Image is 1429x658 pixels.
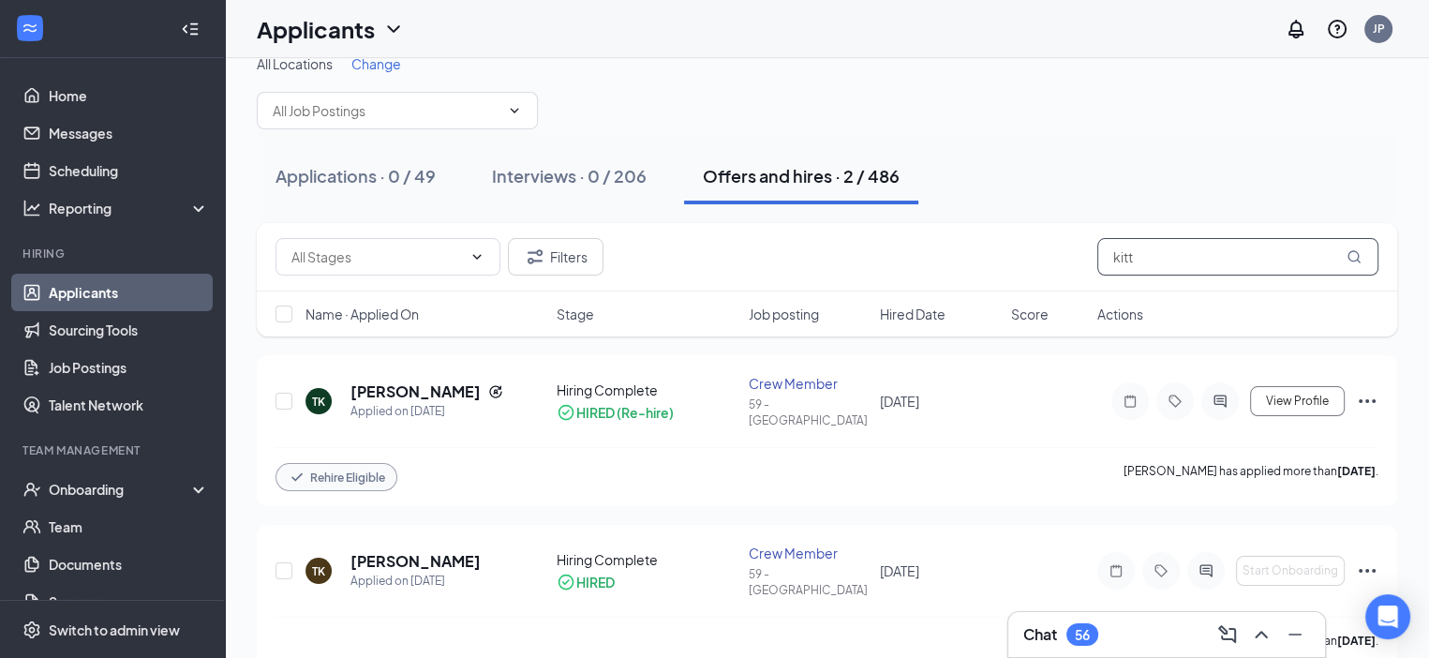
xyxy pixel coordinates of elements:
span: [DATE] [880,562,919,579]
div: Applications · 0 / 49 [275,164,436,187]
div: Offers and hires · 2 / 486 [703,164,900,187]
a: Home [49,77,209,114]
span: Hired Date [880,305,945,323]
div: Crew Member [749,544,869,562]
div: Open Intercom Messenger [1365,594,1410,639]
div: Hiring [22,246,205,262]
span: Start Onboarding [1243,564,1338,577]
a: Job Postings [49,349,209,386]
svg: Settings [22,621,41,639]
div: JP [1373,21,1385,37]
span: [DATE] [880,393,919,410]
div: HIRED (Re-hire) [576,403,674,422]
div: 59 - [GEOGRAPHIC_DATA] [749,396,869,428]
button: ComposeMessage [1213,620,1243,650]
h5: [PERSON_NAME] [350,551,481,572]
button: View Profile [1250,386,1345,416]
div: TK [312,563,325,579]
div: Hiring Complete [557,381,737,399]
svg: Note [1105,563,1127,578]
svg: Note [1119,394,1141,409]
a: Surveys [49,583,209,621]
svg: Analysis [22,199,41,217]
svg: CheckmarkCircle [557,573,575,591]
div: Reporting [49,199,210,217]
button: ChevronUp [1246,620,1276,650]
svg: ChevronDown [469,249,484,264]
a: Team [49,508,209,546]
svg: Minimize [1284,623,1306,646]
span: Actions [1097,305,1143,323]
svg: MagnifyingGlass [1347,249,1362,264]
span: Rehire Eligible [310,470,385,486]
b: [DATE] [1337,464,1376,478]
h5: [PERSON_NAME] [350,381,481,402]
span: View Profile [1266,395,1329,408]
div: Team Management [22,442,205,458]
span: Job posting [749,305,819,323]
span: All Locations [257,55,333,72]
svg: ActiveChat [1195,563,1217,578]
b: [DATE] [1337,634,1376,648]
a: Talent Network [49,386,209,424]
a: Applicants [49,274,209,311]
svg: WorkstreamLogo [21,19,39,37]
svg: ActiveChat [1209,394,1231,409]
input: Search in offers and hires [1097,238,1378,276]
svg: Checkmark [288,468,306,486]
button: Minimize [1280,620,1310,650]
div: Interviews · 0 / 206 [492,164,647,187]
div: Onboarding [49,480,193,499]
svg: ChevronUp [1250,623,1273,646]
svg: QuestionInfo [1326,18,1348,40]
div: 59 - [GEOGRAPHIC_DATA] [749,566,869,598]
button: Filter Filters [508,238,603,276]
div: Switch to admin view [49,621,180,639]
p: [PERSON_NAME] has applied more than . [1124,463,1378,491]
div: Crew Member [749,374,869,393]
button: Start Onboarding [1236,556,1345,586]
a: Messages [49,114,209,152]
svg: CheckmarkCircle [557,403,575,422]
div: Applied on [DATE] [350,402,503,421]
a: Documents [49,546,209,583]
svg: ComposeMessage [1216,623,1239,646]
svg: Collapse [181,20,200,38]
svg: Filter [524,246,546,268]
svg: Ellipses [1356,560,1378,582]
div: HIRED [576,573,615,591]
a: Scheduling [49,152,209,189]
input: All Job Postings [273,100,499,121]
svg: Tag [1150,563,1172,578]
div: 56 [1075,627,1090,643]
span: Stage [557,305,594,323]
a: Sourcing Tools [49,311,209,349]
span: Name · Applied On [305,305,419,323]
div: Applied on [DATE] [350,572,481,591]
svg: UserCheck [22,480,41,499]
span: Change [351,55,401,72]
h3: Chat [1023,624,1057,645]
svg: Notifications [1285,18,1307,40]
input: All Stages [291,247,462,267]
svg: Ellipses [1356,390,1378,412]
svg: Tag [1164,394,1186,409]
svg: ChevronDown [382,18,405,40]
h1: Applicants [257,13,375,45]
div: TK [312,394,325,410]
div: Hiring Complete [557,550,737,569]
svg: ChevronDown [507,103,522,118]
svg: Reapply [488,384,503,399]
span: Score [1011,305,1049,323]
